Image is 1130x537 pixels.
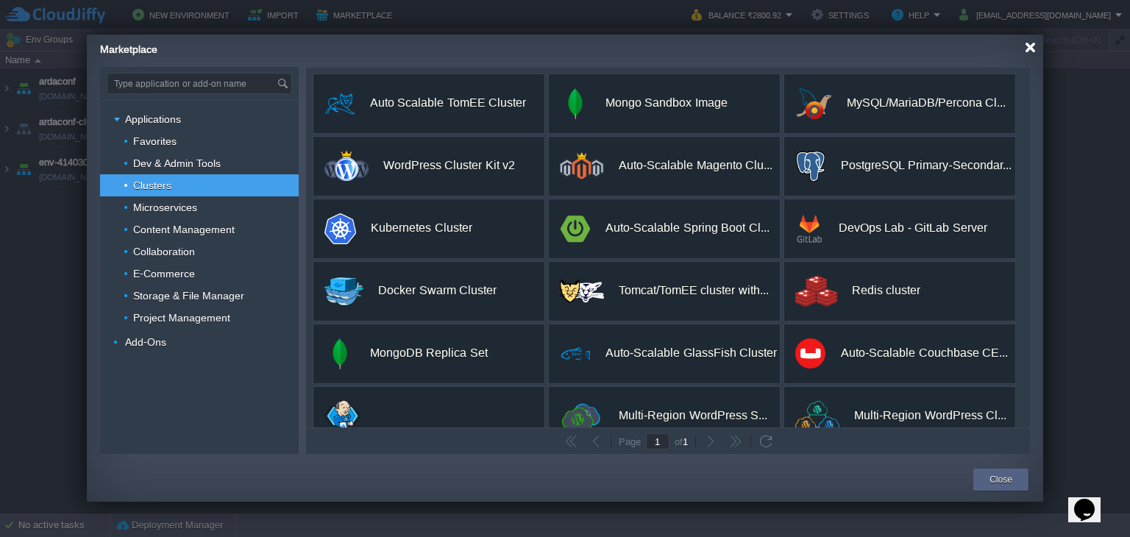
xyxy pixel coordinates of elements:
a: Add-Ons [124,335,168,349]
a: Content Management [132,223,237,236]
a: Favorites [132,135,179,148]
a: Applications [124,113,183,126]
div: Multi-Region WordPress Standalone [619,400,767,431]
span: 1 [683,436,688,447]
div: DevOps Lab - GitLab Server [839,213,987,243]
a: Dev & Admin Tools [132,157,223,170]
img: docker-swarm-logo-89x70.png [324,276,363,307]
img: glassfish-logo.png [560,338,591,369]
img: new-logo-multiregion-standalone.svg [560,401,604,432]
div: Redis cluster [852,275,920,306]
img: postgres-70x70.png [795,151,826,182]
div: Page [614,436,646,447]
div: WordPress Cluster Kit v2 [383,150,515,181]
div: Auto-Scalable GlassFish Cluster [605,338,777,369]
a: Storage & File Manager [132,289,246,302]
img: couchbase-logo.png [795,338,826,369]
img: mongodb-70x70.png [324,338,355,369]
a: Clusters [132,179,174,192]
img: gitlab-logo.png [795,213,824,244]
img: tomee-logo.png [324,88,355,119]
div: of [669,435,693,447]
img: jenkins-jelastic.png [324,400,360,431]
img: mongodb-70x70.png [560,88,591,119]
div: MySQL/MariaDB/Percona Cluster [847,88,1006,118]
div: Auto Scalable TomEE Cluster [370,88,526,118]
img: magento-enterprise-small-v2.png [560,152,604,179]
div: Multi-Region WordPress Cluster v1 (Alpha) [854,400,1006,431]
span: Marketplace [100,43,157,55]
div: Auto-Scalable Couchbase CE Cluster [841,338,1008,369]
img: wp-cluster-kit.svg [324,151,369,181]
div: Tomcat/TomEE cluster with High Availability [619,275,769,306]
button: Close [989,472,1012,487]
div: Auto-Scalable Spring Boot Cluster [605,213,770,243]
img: redis-cluster.png [795,276,837,307]
iframe: chat widget [1068,478,1115,522]
img: tomcat-cluster-logo.svg [560,280,604,303]
a: E-Commerce [132,267,197,280]
div: Auto-Scalable Magento Cluster v2 [619,150,772,181]
a: Collaboration [132,245,197,258]
div: PostgreSQL Primary-Secondary Cluster [841,150,1012,181]
img: spring-boot-logo.png [560,213,591,244]
a: Microservices [132,201,199,214]
img: mysql-mariadb-percona-logo.png [795,88,832,119]
img: 82dark-back-01.svg [795,401,839,431]
a: Project Management [132,311,232,324]
div: Kubernetes Cluster [371,213,472,243]
img: k8s-logo.png [324,213,356,244]
div: Docker Swarm Cluster [378,275,497,306]
div: Mongo Sandbox Image [605,88,728,118]
div: MongoDB Replica Set [370,338,488,369]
